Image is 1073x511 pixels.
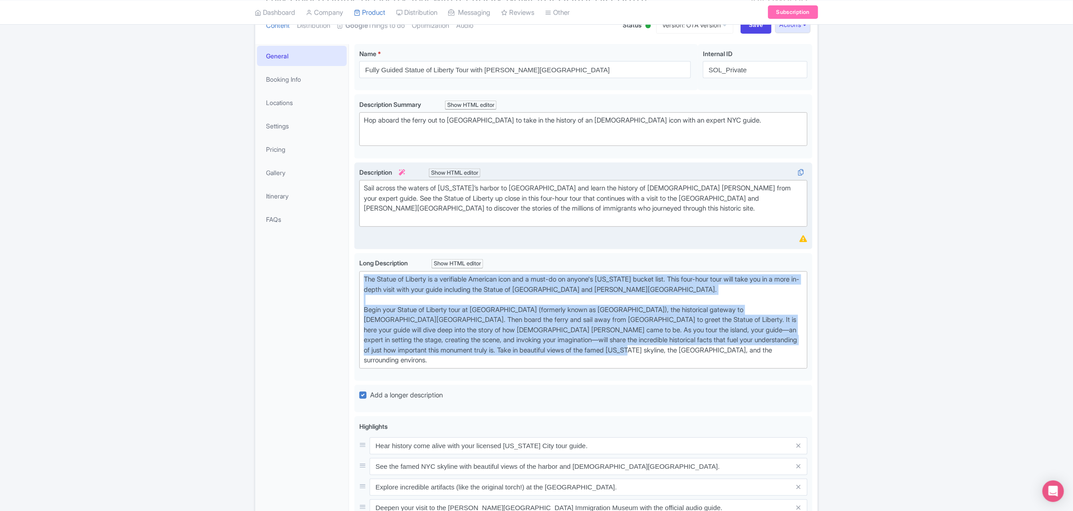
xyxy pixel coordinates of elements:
[359,50,376,57] span: Name
[768,5,818,19] a: Subscription
[703,50,733,57] span: Internal ID
[370,391,443,399] span: Add a longer description
[257,116,347,136] a: Settings
[364,274,803,366] div: The Statue of Liberty is a verifiable American icon and a must-do on anyone's [US_STATE] bucket l...
[257,93,347,113] a: Locations
[412,12,449,40] a: Optimization
[445,101,497,110] div: Show HTML editor
[359,101,423,108] span: Description Summary
[257,46,347,66] a: General
[359,423,388,430] span: Highlights
[364,183,803,224] div: Sail across the waters of [US_STATE]’s harbor to [GEOGRAPHIC_DATA] and learn the history of [DEMO...
[345,21,368,31] strong: Google
[337,12,405,40] a: GoogleThings to do
[257,139,347,159] a: Pricing
[359,259,409,267] span: Long Description
[741,17,772,34] input: Save
[775,17,811,33] button: Actions
[432,259,483,269] div: Show HTML editor
[257,69,347,89] a: Booking Info
[623,20,642,30] span: Status
[257,163,347,183] a: Gallery
[429,168,480,178] div: Show HTML editor
[359,168,406,176] span: Description
[257,209,347,229] a: FAQs
[364,115,803,136] div: Hop aboard the ferry out to [GEOGRAPHIC_DATA] to take in the history of an [DEMOGRAPHIC_DATA] ico...
[1042,480,1064,502] div: Open Intercom Messenger
[644,19,653,33] div: Active
[257,186,347,206] a: Itinerary
[266,12,290,40] a: Content
[456,12,473,40] a: Audio
[297,12,330,40] a: Distribution
[656,16,733,34] a: Version: OTA version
